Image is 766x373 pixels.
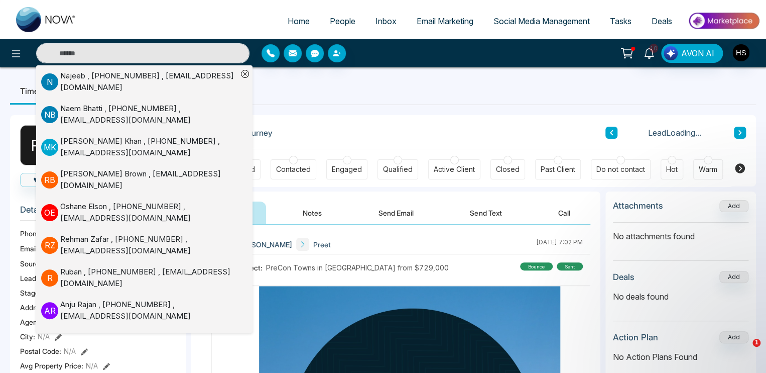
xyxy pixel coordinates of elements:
[20,205,176,220] h3: Details
[60,136,237,158] div: [PERSON_NAME] Khan , [PHONE_NUMBER] , [EMAIL_ADDRESS][DOMAIN_NAME]
[20,258,45,269] span: Source:
[20,317,42,327] span: Agent:
[450,202,522,224] button: Send Text
[613,272,634,282] h3: Deals
[666,164,678,174] div: Hot
[600,12,642,31] a: Tasks
[520,262,553,270] div: bounce
[664,46,678,60] img: Lead Flow
[266,262,449,273] span: PreCon Towns in [GEOGRAPHIC_DATA] from $729,000
[637,44,661,61] a: 10
[276,164,311,174] div: Contacted
[20,228,43,239] span: Phone:
[16,7,76,32] img: Nova CRM Logo
[610,16,631,26] span: Tasks
[649,44,658,53] span: 10
[20,273,56,284] span: Lead Type:
[60,70,237,93] div: Najeeb , [PHONE_NUMBER] , [EMAIL_ADDRESS][DOMAIN_NAME]
[288,16,310,26] span: Home
[538,202,590,224] button: Call
[38,331,50,342] span: N/A
[64,346,76,356] span: N/A
[648,127,701,139] span: Lead Loading...
[20,346,61,356] span: Postal Code :
[10,77,62,105] li: Timeline
[60,103,237,126] div: Naem Bhatti , [PHONE_NUMBER] , [EMAIL_ADDRESS][DOMAIN_NAME]
[642,12,682,31] a: Deals
[41,269,58,287] p: R
[41,73,58,90] p: N
[719,201,748,210] span: Add
[20,331,35,342] span: City :
[613,351,748,363] p: No Action Plans Found
[383,164,413,174] div: Qualified
[41,237,58,254] p: R Z
[283,202,342,224] button: Notes
[41,204,58,221] p: O E
[20,360,83,371] span: Avg Property Price :
[687,10,760,32] img: Market-place.gif
[41,171,58,189] p: R B
[20,125,60,165] div: P P
[60,332,237,354] div: Ashwin Hurboseea , [PHONE_NUMBER] , [EMAIL_ADDRESS][DOMAIN_NAME]
[417,16,473,26] span: Email Marketing
[41,139,58,156] p: M K
[732,44,749,61] img: User Avatar
[20,288,41,298] span: Stage:
[60,168,237,191] div: [PERSON_NAME] Brown , [EMAIL_ADDRESS][DOMAIN_NAME]
[613,223,748,242] p: No attachments found
[313,239,331,250] span: Preet
[434,164,475,174] div: Active Client
[557,262,583,270] div: sent
[596,164,645,174] div: Do not contact
[236,239,292,250] span: [PERSON_NAME]
[699,164,717,174] div: Warm
[332,164,362,174] div: Engaged
[536,238,583,251] div: [DATE] 7:02 PM
[565,275,766,346] iframe: Intercom notifications message
[652,16,672,26] span: Deals
[541,164,575,174] div: Past Client
[86,360,98,371] span: N/A
[661,44,723,63] button: AVON AI
[613,201,663,211] h3: Attachments
[365,12,407,31] a: Inbox
[20,173,69,187] button: Call
[493,16,590,26] span: Social Media Management
[681,47,714,59] span: AVON AI
[732,339,756,363] iframe: Intercom live chat
[41,106,58,123] p: N B
[330,16,355,26] span: People
[483,12,600,31] a: Social Media Management
[20,302,63,313] span: Address:
[407,12,483,31] a: Email Marketing
[60,299,237,322] div: Anju Rajan , [PHONE_NUMBER] , [EMAIL_ADDRESS][DOMAIN_NAME]
[20,243,39,254] span: Email:
[278,12,320,31] a: Home
[358,202,434,224] button: Send Email
[60,201,237,224] div: Oshane Elson , [PHONE_NUMBER] , [EMAIL_ADDRESS][DOMAIN_NAME]
[752,339,760,347] span: 1
[375,16,397,26] span: Inbox
[496,164,520,174] div: Closed
[60,266,237,289] div: Ruban , [PHONE_NUMBER] , [EMAIL_ADDRESS][DOMAIN_NAME]
[719,200,748,212] button: Add
[320,12,365,31] a: People
[60,234,237,256] div: Rehman Zafar , [PHONE_NUMBER] , [EMAIL_ADDRESS][DOMAIN_NAME]
[719,271,748,283] button: Add
[41,302,58,319] p: A R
